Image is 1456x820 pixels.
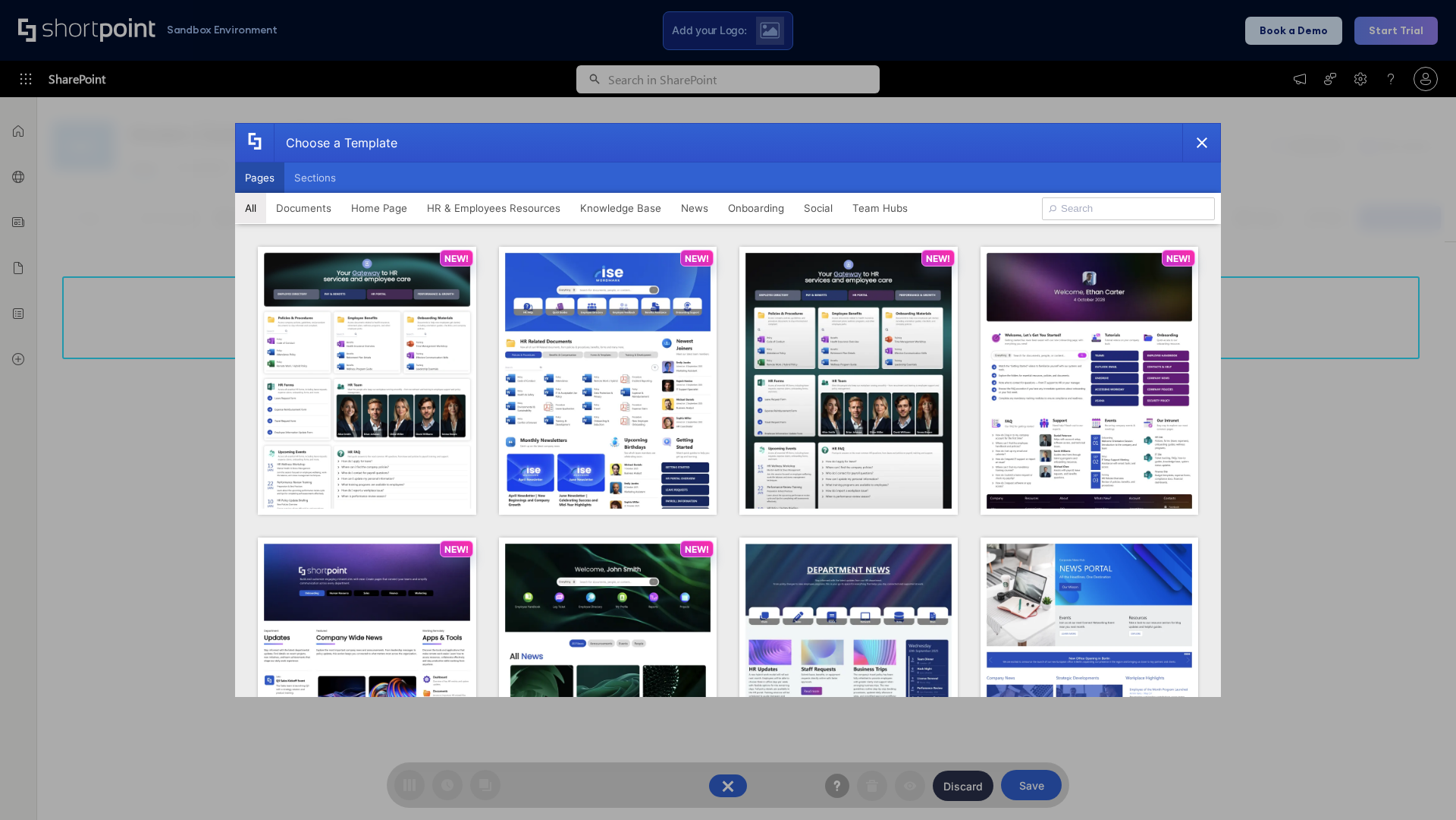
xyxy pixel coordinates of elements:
p: NEW! [926,253,950,264]
button: Onboarding [718,193,794,223]
input: Search [1042,197,1215,220]
button: News [671,193,718,223]
p: NEW! [444,253,469,264]
iframe: Chat Widget [1380,747,1456,820]
button: HR & Employees Resources [417,193,570,223]
button: Documents [266,193,341,223]
button: Team Hubs [843,193,918,223]
p: NEW! [444,544,469,555]
div: Choose a Template [274,124,397,162]
p: NEW! [685,253,709,264]
button: Home Page [341,193,417,223]
div: template selector [235,123,1221,697]
p: NEW! [685,544,709,555]
button: Sections [284,162,346,193]
button: Knowledge Base [570,193,671,223]
button: All [235,193,266,223]
button: Pages [235,162,284,193]
p: NEW! [1166,253,1191,264]
button: Social [794,193,843,223]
